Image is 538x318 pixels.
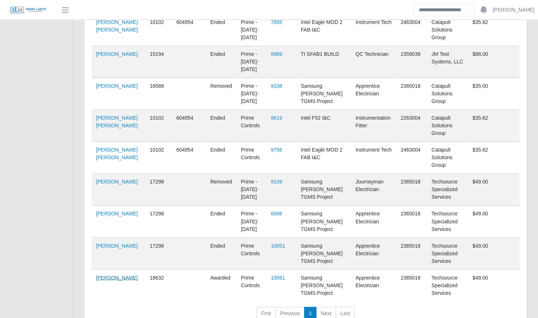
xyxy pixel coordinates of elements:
[236,46,267,78] td: Prime - [DATE]-[DATE]
[10,6,46,14] img: SLM Logo
[96,179,138,185] a: [PERSON_NAME]
[427,14,468,46] td: Catapult Solutions Group
[96,147,138,160] a: [PERSON_NAME] [PERSON_NAME]
[96,115,138,128] a: [PERSON_NAME] [PERSON_NAME]
[206,206,236,238] td: ended
[145,206,172,238] td: 17298
[351,174,396,206] td: Journeyman Electrician
[206,14,236,46] td: ended
[271,211,282,216] a: 6006
[296,142,351,174] td: Intel Eagle MOD 2 FAB I&C
[172,14,206,46] td: 604954
[236,142,267,174] td: Prime Controls
[172,142,206,174] td: 604954
[427,46,468,78] td: JM Test Systems, LLC
[271,19,282,25] a: 7855
[236,269,267,301] td: Prime Controls
[468,46,519,78] td: $88.00
[468,14,519,46] td: $35.62
[296,14,351,46] td: Intel Eagle MOD 2 FAB I&C
[396,269,427,301] td: 2365018
[96,211,138,216] a: [PERSON_NAME]
[396,110,427,142] td: 2263004
[427,269,468,301] td: Techsource Specialized Services
[271,147,282,153] a: 9756
[427,238,468,269] td: Techsource Specialized Services
[206,46,236,78] td: ended
[96,51,138,57] a: [PERSON_NAME]
[396,142,427,174] td: 2463004
[468,110,519,142] td: $35.62
[427,110,468,142] td: Catapult Solutions Group
[468,238,519,269] td: $49.00
[271,115,282,121] a: 9619
[296,46,351,78] td: TI SFAB1 BUILD
[271,243,285,248] a: 10051
[351,14,396,46] td: Instrument Tech
[236,206,267,238] td: Prime - [DATE]-[DATE]
[427,142,468,174] td: Catapult Solutions Group
[145,110,172,142] td: 10102
[145,238,172,269] td: 17298
[145,269,172,301] td: 18632
[396,14,427,46] td: 2463004
[351,110,396,142] td: Instrumentation Fitter
[396,46,427,78] td: 2359038
[206,174,236,206] td: removed
[206,78,236,110] td: removed
[236,238,267,269] td: Prime Controls
[296,238,351,269] td: Samsung [PERSON_NAME] TGMS Project
[296,174,351,206] td: Samsung [PERSON_NAME] TGMS Project
[206,238,236,269] td: ended
[468,269,519,301] td: $49.00
[396,206,427,238] td: 2365018
[236,78,267,110] td: Prime - [DATE]-[DATE]
[351,142,396,174] td: Instrument Tech
[468,206,519,238] td: $49.00
[145,46,172,78] td: 15194
[351,46,396,78] td: QC Technician
[96,83,138,89] a: [PERSON_NAME]
[296,110,351,142] td: Intel F52 I&C
[296,269,351,301] td: Samsung [PERSON_NAME] TGMS Project
[468,142,519,174] td: $35.62
[172,110,206,142] td: 604954
[296,78,351,110] td: Samsung [PERSON_NAME] TGMS Project
[468,78,519,110] td: $35.00
[96,243,138,248] a: [PERSON_NAME]
[351,238,396,269] td: Apprentice Electrician
[236,174,267,206] td: Prime - [DATE]-[DATE]
[296,206,351,238] td: Samsung [PERSON_NAME] TGMS Project
[493,6,534,14] a: [PERSON_NAME]
[96,274,138,280] a: [PERSON_NAME]
[468,174,519,206] td: $49.00
[396,238,427,269] td: 2365018
[206,142,236,174] td: ended
[206,269,236,301] td: awarded
[271,83,282,89] a: 9108
[236,110,267,142] td: Prime Controls
[351,78,396,110] td: Apprentice Electrician
[427,78,468,110] td: Catapult Solutions Group
[396,174,427,206] td: 2365018
[414,4,474,16] input: Search
[145,78,172,110] td: 16588
[206,110,236,142] td: ended
[427,206,468,238] td: Techsource Specialized Services
[427,174,468,206] td: Techsource Specialized Services
[145,142,172,174] td: 10102
[145,174,172,206] td: 17298
[271,179,282,185] a: 9109
[351,269,396,301] td: Apprentice Electrician
[396,78,427,110] td: 2365018
[145,14,172,46] td: 10102
[271,51,282,57] a: 5989
[271,274,285,280] a: 10061
[351,206,396,238] td: Apprentice Electrician
[236,14,267,46] td: Prime - [DATE]-[DATE]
